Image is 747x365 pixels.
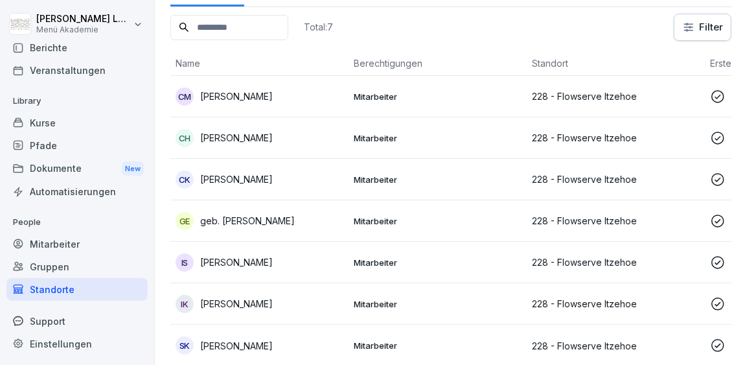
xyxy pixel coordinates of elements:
[6,212,148,233] p: People
[6,157,148,181] a: DokumenteNew
[200,255,273,269] p: [PERSON_NAME]
[6,91,148,112] p: Library
[200,131,273,145] p: [PERSON_NAME]
[6,134,148,157] a: Pfade
[170,51,349,76] th: Name
[200,297,273,311] p: [PERSON_NAME]
[527,51,705,76] th: Standort
[176,336,194,355] div: SK
[200,339,273,353] p: [PERSON_NAME]
[532,89,700,103] p: 228 - Flowserve Itzehoe
[6,180,148,203] a: Automatisierungen
[200,172,273,186] p: [PERSON_NAME]
[6,36,148,59] a: Berichte
[6,112,148,134] a: Kurse
[349,51,527,76] th: Berechtigungen
[6,333,148,355] a: Einstellungen
[176,129,194,147] div: CH
[6,59,148,82] a: Veranstaltungen
[122,161,144,176] div: New
[682,21,723,34] div: Filter
[6,278,148,301] a: Standorte
[6,310,148,333] div: Support
[304,21,333,33] p: Total: 7
[354,174,522,185] p: Mitarbeiter
[532,297,700,311] p: 228 - Flowserve Itzehoe
[176,253,194,272] div: IS
[176,212,194,230] div: gE
[200,89,273,103] p: [PERSON_NAME]
[674,14,731,40] button: Filter
[354,132,522,144] p: Mitarbeiter
[532,255,700,269] p: 228 - Flowserve Itzehoe
[200,214,295,228] p: geb. [PERSON_NAME]
[6,255,148,278] a: Gruppen
[176,171,194,189] div: CK
[36,14,131,25] p: [PERSON_NAME] Lange
[354,257,522,268] p: Mitarbeiter
[176,88,194,106] div: CM
[532,172,700,186] p: 228 - Flowserve Itzehoe
[36,25,131,34] p: Menü Akademie
[176,295,194,313] div: IK
[354,298,522,310] p: Mitarbeiter
[532,214,700,228] p: 228 - Flowserve Itzehoe
[532,131,700,145] p: 228 - Flowserve Itzehoe
[6,233,148,255] a: Mitarbeiter
[354,215,522,227] p: Mitarbeiter
[354,91,522,102] p: Mitarbeiter
[6,157,148,181] div: Dokumente
[354,340,522,351] p: Mitarbeiter
[532,339,700,353] p: 228 - Flowserve Itzehoe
